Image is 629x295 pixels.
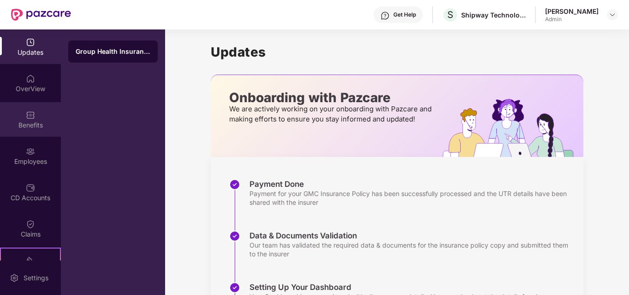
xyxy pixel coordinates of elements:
img: svg+xml;base64,PHN2ZyBpZD0iU3RlcC1Eb25lLTMyeDMyIiB4bWxucz0iaHR0cDovL3d3dy53My5vcmcvMjAwMC9zdmciIH... [229,282,240,293]
img: svg+xml;base64,PHN2ZyBpZD0iSGVscC0zMngzMiIgeG1sbnM9Imh0dHA6Ly93d3cudzMub3JnLzIwMDAvc3ZnIiB3aWR0aD... [380,11,390,20]
span: S [447,9,453,20]
img: svg+xml;base64,PHN2ZyBpZD0iQ0RfQWNjb3VudHMiIGRhdGEtbmFtZT0iQ0QgQWNjb3VudHMiIHhtbG5zPSJodHRwOi8vd3... [26,183,35,192]
img: hrOnboarding [443,99,583,157]
p: Onboarding with Pazcare [229,93,434,102]
div: Group Health Insurance [76,47,150,56]
img: svg+xml;base64,PHN2ZyBpZD0iVXBkYXRlZCIgeG1sbnM9Imh0dHA6Ly93d3cudzMub3JnLzIwMDAvc3ZnIiB3aWR0aD0iMj... [26,38,35,47]
div: Setting Up Your Dashboard [249,282,549,292]
div: [PERSON_NAME] [545,7,599,16]
h1: Updates [211,44,583,60]
div: Payment for your GMC Insurance Policy has been successfully processed and the UTR details have be... [249,189,574,207]
img: svg+xml;base64,PHN2ZyBpZD0iU3RlcC1Eb25lLTMyeDMyIiB4bWxucz0iaHR0cDovL3d3dy53My5vcmcvMjAwMC9zdmciIH... [229,179,240,190]
div: Get Help [393,11,416,18]
img: svg+xml;base64,PHN2ZyBpZD0iQmVuZWZpdHMiIHhtbG5zPSJodHRwOi8vd3d3LnczLm9yZy8yMDAwL3N2ZyIgd2lkdGg9Ij... [26,110,35,120]
img: svg+xml;base64,PHN2ZyBpZD0iSG9tZSIgeG1sbnM9Imh0dHA6Ly93d3cudzMub3JnLzIwMDAvc3ZnIiB3aWR0aD0iMjAiIG... [26,74,35,83]
img: svg+xml;base64,PHN2ZyBpZD0iRHJvcGRvd24tMzJ4MzIiIHhtbG5zPSJodHRwOi8vd3d3LnczLm9yZy8yMDAwL3N2ZyIgd2... [609,11,616,18]
img: svg+xml;base64,PHN2ZyBpZD0iU2V0dGluZy0yMHgyMCIgeG1sbnM9Imh0dHA6Ly93d3cudzMub3JnLzIwMDAvc3ZnIiB3aW... [10,273,19,283]
div: Our team has validated the required data & documents for the insurance policy copy and submitted ... [249,241,574,258]
img: svg+xml;base64,PHN2ZyBpZD0iQ2xhaW0iIHhtbG5zPSJodHRwOi8vd3d3LnczLm9yZy8yMDAwL3N2ZyIgd2lkdGg9IjIwIi... [26,220,35,229]
div: Data & Documents Validation [249,231,574,241]
div: Admin [545,16,599,23]
img: svg+xml;base64,PHN2ZyBpZD0iRW1wbG95ZWVzIiB4bWxucz0iaHR0cDovL3d3dy53My5vcmcvMjAwMC9zdmciIHdpZHRoPS... [26,147,35,156]
p: We are actively working on your onboarding with Pazcare and making efforts to ensure you stay inf... [229,104,434,124]
div: Payment Done [249,179,574,189]
img: New Pazcare Logo [11,9,71,21]
div: Shipway Technology Pvt. Ltd [461,11,526,19]
img: svg+xml;base64,PHN2ZyBpZD0iU3RlcC1Eb25lLTMyeDMyIiB4bWxucz0iaHR0cDovL3d3dy53My5vcmcvMjAwMC9zdmciIH... [229,231,240,242]
img: svg+xml;base64,PHN2ZyB4bWxucz0iaHR0cDovL3d3dy53My5vcmcvMjAwMC9zdmciIHdpZHRoPSIyMSIgaGVpZ2h0PSIyMC... [26,256,35,265]
div: Settings [21,273,51,283]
